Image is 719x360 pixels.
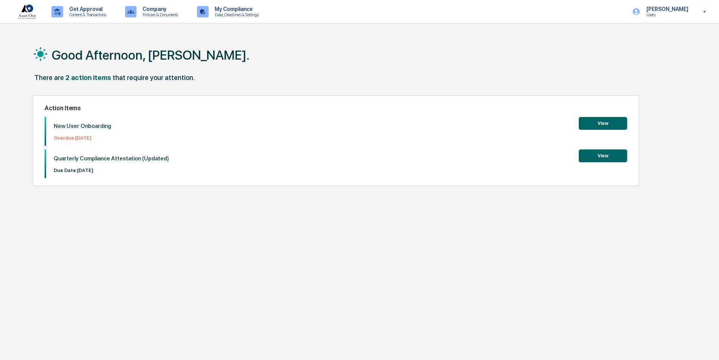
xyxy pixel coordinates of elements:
p: New User Onboarding [54,123,111,129]
p: My Compliance [209,6,262,12]
h2: Action Items [45,105,627,112]
p: Data, Deadlines & Settings [209,12,262,17]
h1: Good Afternoon, [PERSON_NAME]. [52,48,249,63]
p: Policies & Documents [136,12,182,17]
a: View [579,152,627,159]
p: Content & Transactions [63,12,110,17]
p: [PERSON_NAME] [640,6,692,12]
div: 2 action items [65,74,111,82]
p: Due Date: [DATE] [54,168,169,173]
p: Company [136,6,182,12]
div: that require your attention. [113,74,195,82]
a: View [579,119,627,126]
button: View [579,149,627,162]
p: Get Approval [63,6,110,12]
p: Users [640,12,692,17]
img: logo [18,5,36,19]
div: There are [34,74,64,82]
button: View [579,117,627,130]
p: Overdue: [DATE] [54,135,111,141]
p: Quarterly Compliance Attestation (Updated) [54,155,169,162]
